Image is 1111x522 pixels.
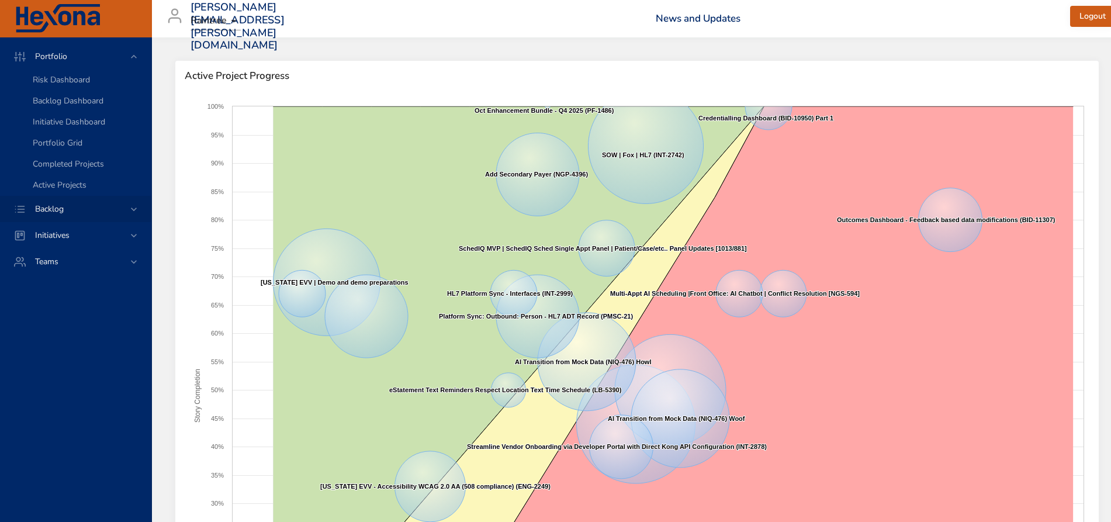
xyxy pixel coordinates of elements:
[33,116,105,127] span: Initiative Dashboard
[211,188,224,195] text: 85%
[610,290,860,297] text: Multi-Appt AI Scheduling |Front Office: AI Chatbot | Conflict Resolution [NGS-594]
[459,245,747,252] text: SchedIQ MVP | SchedIQ Sched Single Appt Panel | Patient/Case/etc.. Panel Updates [1013/881]
[211,500,224,507] text: 30%
[211,443,224,450] text: 40%
[33,158,104,170] span: Completed Projects
[485,171,588,178] text: Add Secondary Payer (NGP-4396)
[602,151,684,158] text: SOW | Fox | HL7 (INT-2742)
[656,12,740,25] a: News and Updates
[320,483,551,490] text: [US_STATE] EVV - Accessibility WCAG 2.0 AA (508 compliance) (ENG-2249)
[26,256,68,267] span: Teams
[211,132,224,139] text: 95%
[26,51,77,62] span: Portfolio
[447,290,573,297] text: HL7 Platform Sync - Interfaces (INT-2999)
[185,70,1089,82] span: Active Project Progress
[475,107,614,114] text: Oct Enhancement Bundle - Q4 2025 (PF-1486)
[193,369,202,423] text: Story Completion
[26,230,79,241] span: Initiatives
[191,12,241,30] div: Raintree
[207,103,224,110] text: 100%
[389,386,622,393] text: eStatement Text Reminders Respect Location Text Time Schedule (LB-5390)
[211,273,224,280] text: 70%
[211,302,224,309] text: 65%
[33,74,90,85] span: Risk Dashboard
[515,358,651,365] text: AI Transition from Mock Data (NIQ-476) Howl
[467,443,767,450] text: Streamline Vendor Onboarding via Developer Portal with Direct Kong API Configuration (INT-2878)
[211,216,224,223] text: 80%
[211,415,224,422] text: 45%
[33,179,86,191] span: Active Projects
[211,472,224,479] text: 35%
[1079,9,1106,24] span: Logout
[837,216,1055,223] text: Outcomes Dashboard - Feedback based data modifications (BID-11307)
[26,203,73,215] span: Backlog
[211,386,224,393] text: 50%
[211,330,224,337] text: 60%
[608,415,745,422] text: AI Transition from Mock Data (NIQ-476) Woof
[439,313,633,320] text: Platform Sync: Outbound: Person - HL7 ADT Record (PMSC-21)
[211,245,224,252] text: 75%
[211,160,224,167] text: 90%
[211,358,224,365] text: 55%
[698,115,833,122] text: Credentialling Dashboard (BID-10950) Part 1
[33,95,103,106] span: Backlog Dashboard
[261,279,409,286] text: [US_STATE] EVV | Demo and demo preparations
[14,4,102,33] img: Hexona
[191,1,285,51] h3: [PERSON_NAME][EMAIL_ADDRESS][PERSON_NAME][DOMAIN_NAME]
[33,137,82,148] span: Portfolio Grid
